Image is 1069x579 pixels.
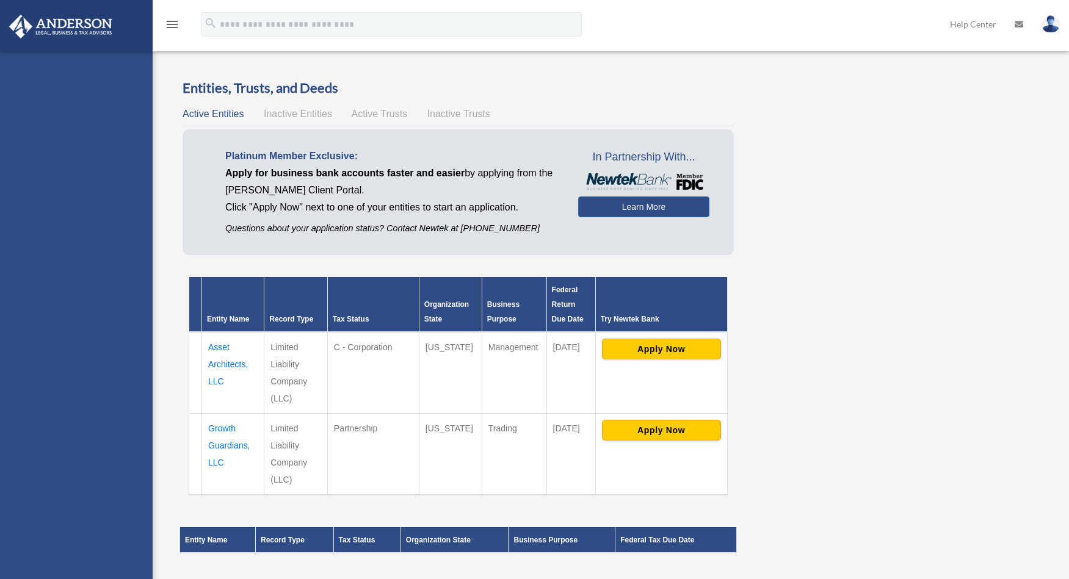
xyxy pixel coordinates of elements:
[327,277,419,332] th: Tax Status
[225,168,465,178] span: Apply for business bank accounts faster and easier
[202,277,264,332] th: Entity Name
[482,332,546,414] td: Management
[202,413,264,495] td: Growth Guardians, LLC
[327,413,419,495] td: Partnership
[602,339,721,359] button: Apply Now
[482,277,546,332] th: Business Purpose
[546,413,595,495] td: [DATE]
[183,109,244,119] span: Active Entities
[546,277,595,332] th: Federal Return Due Date
[419,332,482,414] td: [US_STATE]
[578,196,709,217] a: Learn More
[264,109,332,119] span: Inactive Entities
[1042,15,1060,33] img: User Pic
[419,277,482,332] th: Organization State
[400,527,509,553] th: Organization State
[264,332,328,414] td: Limited Liability Company (LLC)
[225,165,560,199] p: by applying from the [PERSON_NAME] Client Portal.
[615,527,736,553] th: Federal Tax Due Date
[352,109,408,119] span: Active Trusts
[5,15,116,38] img: Anderson Advisors Platinum Portal
[601,312,722,326] div: Try Newtek Bank
[225,148,560,165] p: Platinum Member Exclusive:
[333,527,400,553] th: Tax Status
[225,221,560,236] p: Questions about your application status? Contact Newtek at [PHONE_NUMBER]
[264,277,328,332] th: Record Type
[602,420,721,441] button: Apply Now
[509,527,615,553] th: Business Purpose
[264,413,328,495] td: Limited Liability Company (LLC)
[584,173,703,190] img: NewtekBankLogoSM.png
[204,16,217,30] i: search
[180,527,256,553] th: Entity Name
[427,109,490,119] span: Inactive Trusts
[256,527,334,553] th: Record Type
[183,79,734,98] h3: Entities, Trusts, and Deeds
[165,21,179,32] a: menu
[482,413,546,495] td: Trading
[225,199,560,216] p: Click "Apply Now" next to one of your entities to start an application.
[546,332,595,414] td: [DATE]
[419,413,482,495] td: [US_STATE]
[165,17,179,32] i: menu
[578,148,709,167] span: In Partnership With...
[202,332,264,414] td: Asset Architects, LLC
[327,332,419,414] td: C - Corporation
